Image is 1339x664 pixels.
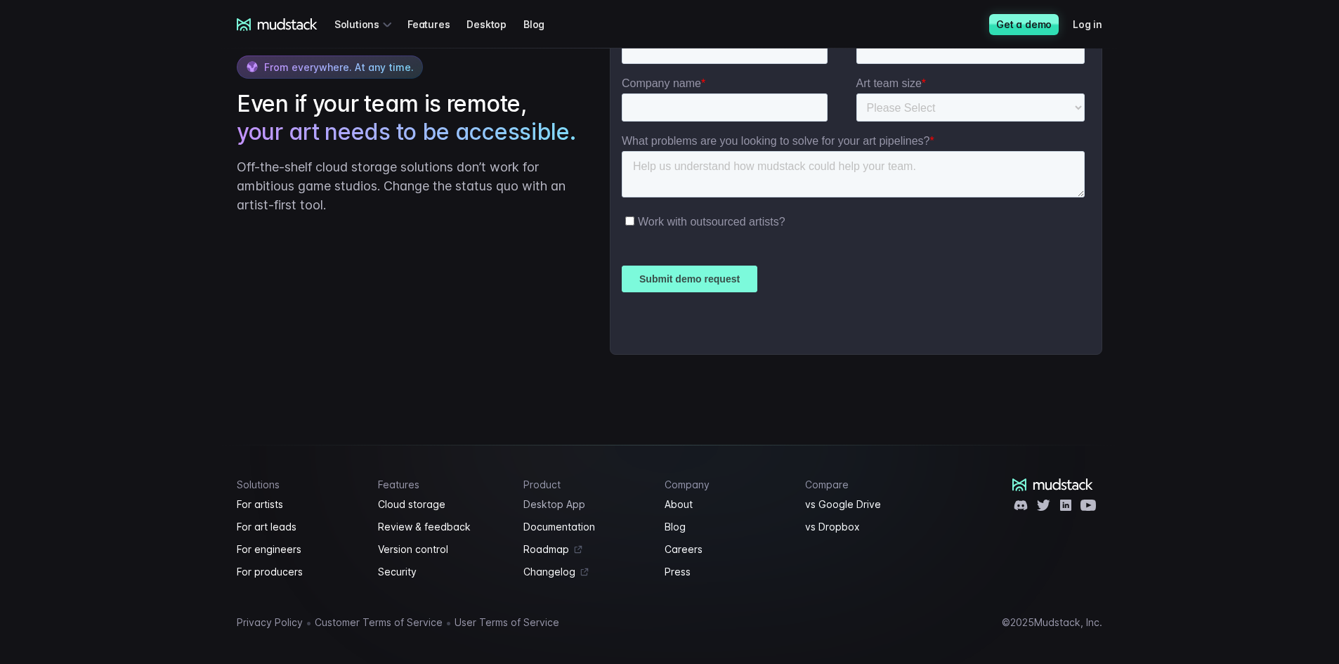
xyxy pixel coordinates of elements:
a: For producers [237,564,361,580]
a: Press [665,564,789,580]
div: Solutions [334,11,396,37]
a: Cloud storage [378,496,507,513]
a: Roadmap [523,541,648,558]
a: Blog [523,11,561,37]
span: • [306,616,312,630]
a: Log in [1073,11,1119,37]
a: Desktop [466,11,523,37]
a: About [665,496,789,513]
a: Blog [665,519,789,535]
h2: Even if your team is remote, [237,90,582,146]
a: mudstack logo [1012,479,1093,491]
a: Privacy Policy [237,614,303,631]
h4: Product [523,479,648,490]
a: mudstack logo [237,18,318,31]
a: For artists [237,496,361,513]
a: For engineers [237,541,361,558]
a: Review & feedback [378,519,507,535]
a: Changelog [523,564,648,580]
h4: Compare [805,479,929,490]
a: Customer Terms of Service [315,614,443,631]
a: User Terms of Service [455,614,559,631]
a: vs Google Drive [805,496,929,513]
h4: Features [378,479,507,490]
a: Documentation [523,519,648,535]
a: Get a demo [989,14,1059,35]
a: For art leads [237,519,361,535]
span: From everywhere. At any time. [264,61,414,73]
a: Features [407,11,466,37]
h4: Solutions [237,479,361,490]
p: Off-the-shelf cloud storage solutions don’t work for ambitious game studios. Change the status qu... [237,157,582,214]
a: vs Dropbox [805,519,929,535]
a: Security [378,564,507,580]
span: your art needs to be accessible. [237,118,575,146]
a: Desktop App [523,496,648,513]
a: Careers [665,541,789,558]
a: Version control [378,541,507,558]
h4: Company [665,479,789,490]
span: • [445,616,452,630]
div: © 2025 Mudstack, Inc. [1002,617,1102,628]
